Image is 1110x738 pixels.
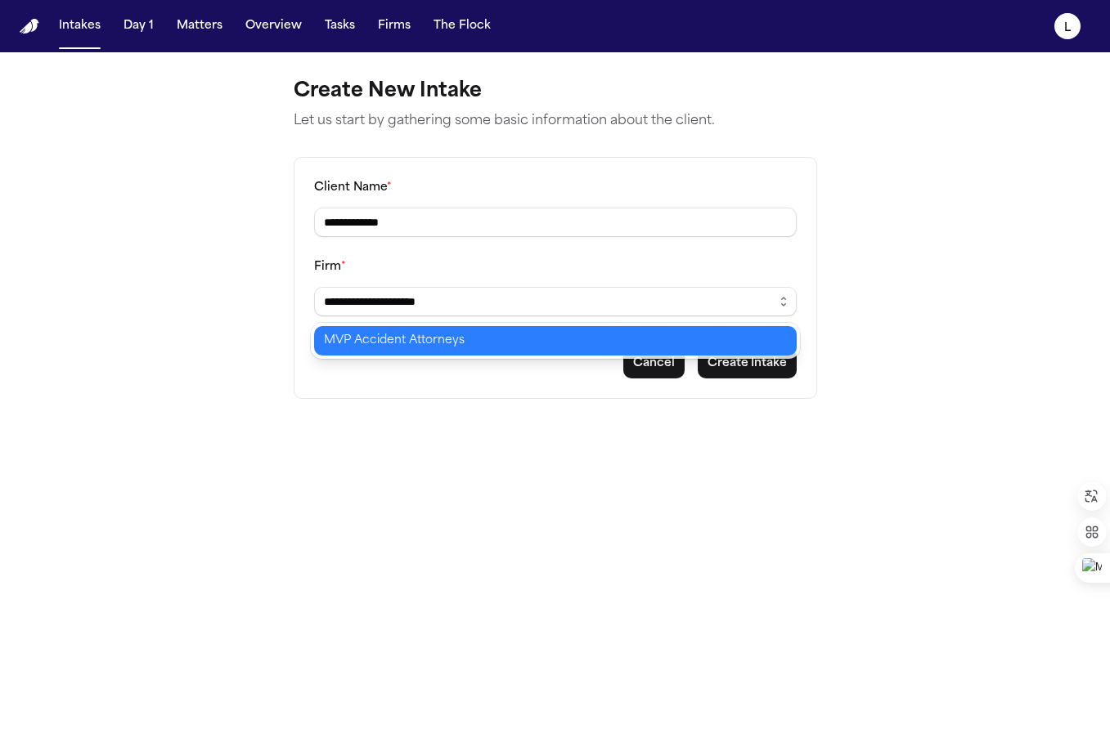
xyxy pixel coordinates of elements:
[698,349,797,378] button: Create intake
[314,181,392,194] label: Client Name
[314,261,346,273] label: Firm
[314,287,797,316] input: Select a firm
[117,11,160,41] button: Day 1
[294,78,817,105] h1: Create New Intake
[427,11,497,41] button: The Flock
[318,11,362,41] button: Tasks
[314,208,797,237] input: Client name
[623,349,685,378] button: Cancel intake creation
[170,11,229,41] button: Matters
[20,19,39,34] img: Finch Logo
[20,19,39,34] a: Home
[239,11,308,41] button: Overview
[294,111,817,131] p: Let us start by gathering some basic information about the client.
[52,11,107,41] button: Intakes
[371,11,417,41] button: Firms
